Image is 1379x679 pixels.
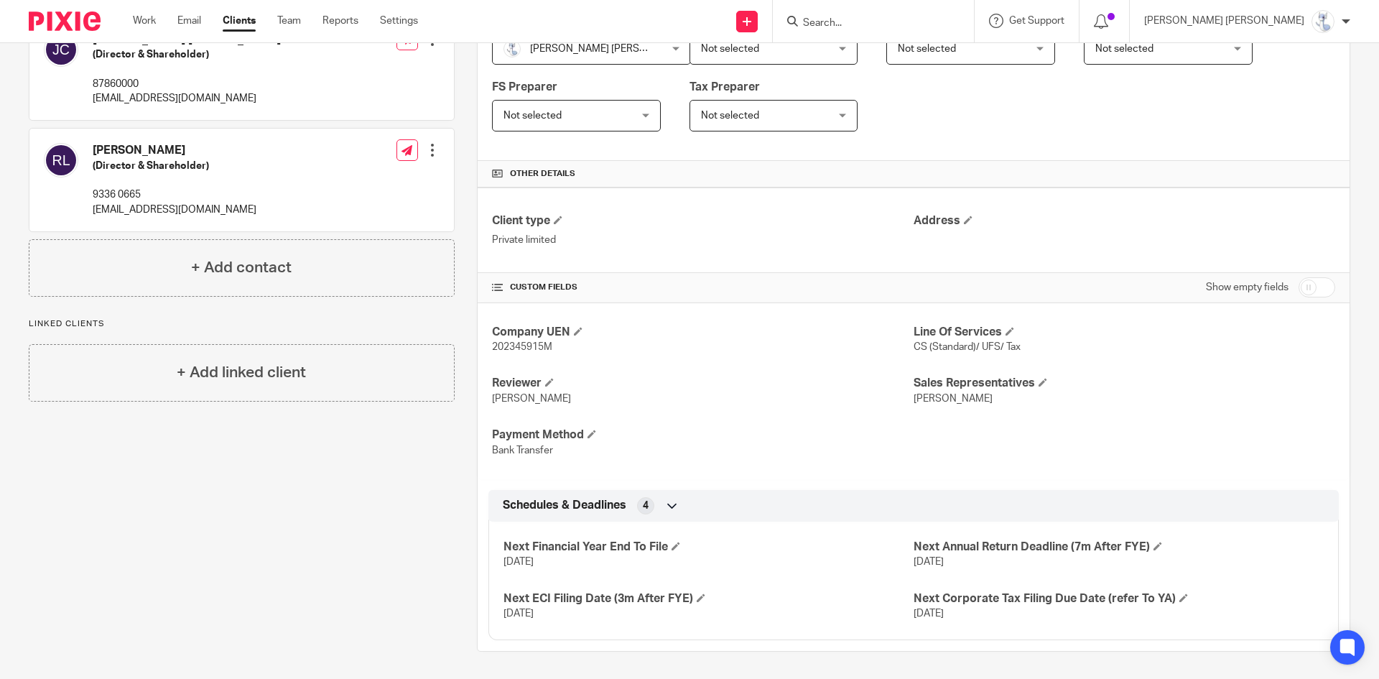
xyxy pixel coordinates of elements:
[914,540,1324,555] h4: Next Annual Return Deadline (7m After FYE)
[191,257,292,279] h4: + Add contact
[492,325,914,340] h4: Company UEN
[492,342,552,352] span: 202345915M
[914,325,1335,340] h4: Line Of Services
[44,32,78,67] img: svg%3E
[492,445,553,456] span: Bank Transfer
[503,557,534,567] span: [DATE]
[914,213,1335,228] h4: Address
[701,111,759,121] span: Not selected
[802,17,931,30] input: Search
[93,203,256,217] p: [EMAIL_ADDRESS][DOMAIN_NAME]
[503,609,534,619] span: [DATE]
[1311,10,1334,33] img: images.jfif
[914,394,993,404] span: [PERSON_NAME]
[914,591,1324,606] h4: Next Corporate Tax Filing Due Date (refer To YA)
[643,499,649,513] span: 4
[93,77,281,91] p: 87860000
[177,14,201,28] a: Email
[492,282,914,293] h4: CUSTOM FIELDS
[492,376,914,391] h4: Reviewer
[1206,280,1289,295] label: Show empty fields
[503,540,914,555] h4: Next Financial Year End To File
[93,159,256,173] h5: (Director & Shareholder)
[492,81,557,93] span: FS Preparer
[898,44,956,54] span: Not selected
[29,11,101,31] img: Pixie
[93,47,281,62] h5: (Director & Shareholder)
[177,361,306,384] h4: + Add linked client
[492,213,914,228] h4: Client type
[1009,16,1064,26] span: Get Support
[29,318,455,330] p: Linked clients
[1144,14,1304,28] p: [PERSON_NAME] [PERSON_NAME]
[492,233,914,247] p: Private limited
[93,143,256,158] h4: [PERSON_NAME]
[277,14,301,28] a: Team
[914,609,944,619] span: [DATE]
[492,394,571,404] span: [PERSON_NAME]
[503,591,914,606] h4: Next ECI Filing Date (3m After FYE)
[322,14,358,28] a: Reports
[530,44,690,54] span: [PERSON_NAME] [PERSON_NAME]
[503,498,626,513] span: Schedules & Deadlines
[44,143,78,177] img: svg%3E
[914,376,1335,391] h4: Sales Representatives
[133,14,156,28] a: Work
[1095,44,1153,54] span: Not selected
[93,188,256,202] p: 9336 0665
[492,428,914,443] h4: Payment Method
[503,111,562,121] span: Not selected
[93,91,281,106] p: [EMAIL_ADDRESS][DOMAIN_NAME]
[914,557,944,567] span: [DATE]
[510,168,575,180] span: Other details
[914,342,1021,352] span: CS (Standard)/ UFS/ Tax
[223,14,256,28] a: Clients
[701,44,759,54] span: Not selected
[380,14,418,28] a: Settings
[503,40,521,57] img: images.jfif
[689,81,760,93] span: Tax Preparer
